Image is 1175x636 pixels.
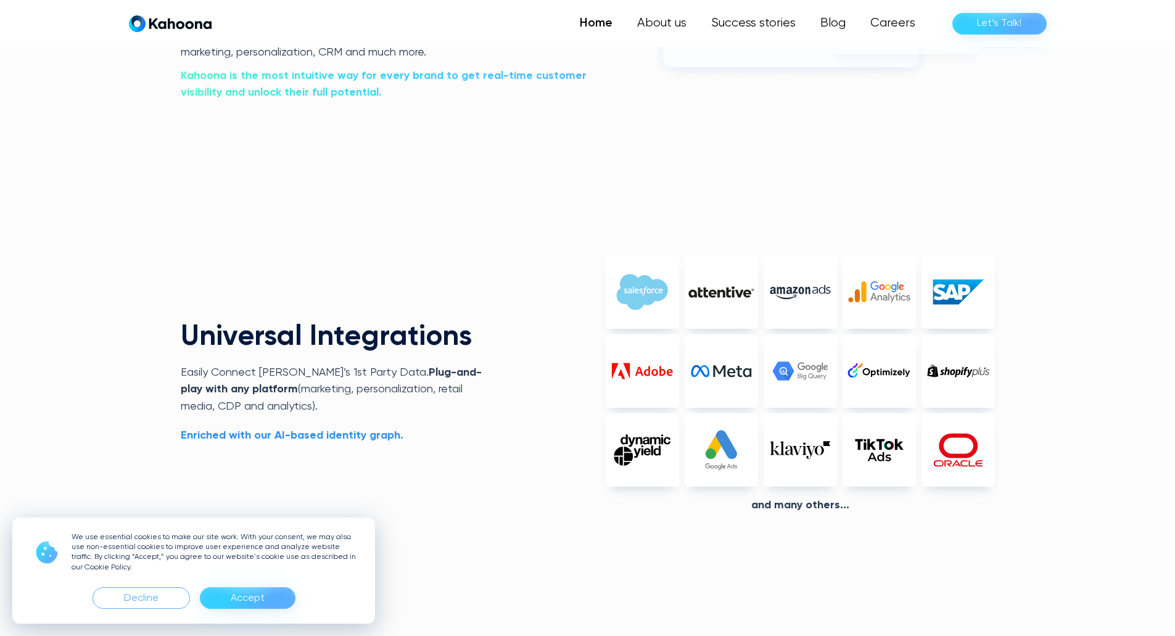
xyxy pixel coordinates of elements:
div: And Many others... [606,499,995,513]
p: Easily Connect [PERSON_NAME]’s 1st Party Data. (marketing, personalization, retail media, CDP and... [181,365,495,415]
p: We use essential cookies to make our site work. With your consent, we may also use non-essential ... [72,532,360,572]
a: Let’s Talk! [952,13,1047,35]
div: Decline [93,587,190,609]
h2: Universal Integrations [181,323,495,352]
strong: Kahoona is the most intuitive way for every brand to get real-time customer visibility and unlock... [181,70,587,98]
div: Accept [231,589,265,608]
a: home [129,15,212,33]
a: About us [625,11,699,36]
strong: Enriched with our AI-based identity graph. [181,430,403,441]
div: Accept [200,587,295,609]
div: Let’s Talk! [977,14,1022,33]
a: Blog [808,11,858,36]
a: Home [567,11,625,36]
div: Decline [124,589,159,608]
a: Success stories [699,11,808,36]
a: Careers [858,11,928,36]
